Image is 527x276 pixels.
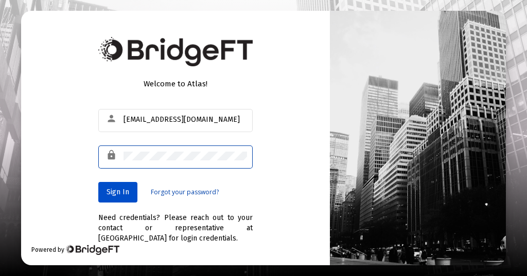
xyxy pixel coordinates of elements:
[124,116,247,124] input: Email or Username
[98,37,253,66] img: Bridge Financial Technology Logo
[65,245,119,255] img: Bridge Financial Technology Logo
[98,79,253,89] div: Welcome to Atlas!
[98,203,253,244] div: Need credentials? Please reach out to your contact or representative at [GEOGRAPHIC_DATA] for log...
[151,187,219,197] a: Forgot your password?
[106,113,118,125] mat-icon: person
[106,149,118,161] mat-icon: lock
[31,245,119,255] div: Powered by
[107,188,129,196] span: Sign In
[98,182,137,203] button: Sign In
